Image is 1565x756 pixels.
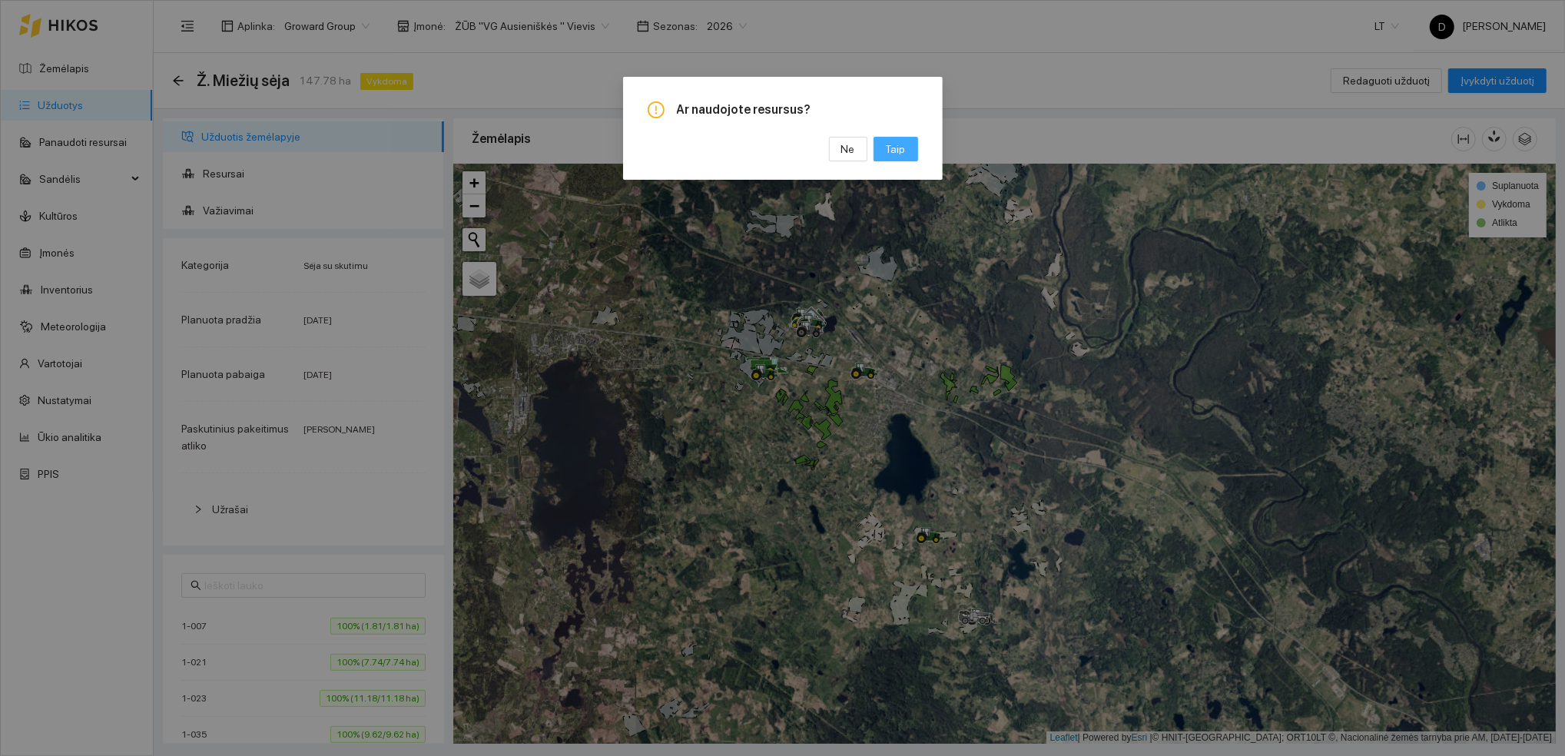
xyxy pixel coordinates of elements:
[886,141,906,157] span: Taip
[874,137,918,161] button: Taip
[829,137,867,161] button: Ne
[648,101,665,118] span: exclamation-circle
[841,141,855,157] span: Ne
[677,101,918,118] span: Ar naudojote resursus?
